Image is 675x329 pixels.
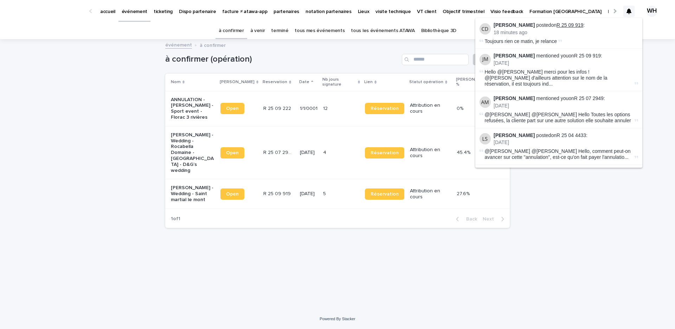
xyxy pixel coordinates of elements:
[473,54,510,65] a: Add New
[299,78,309,86] p: Date
[410,103,451,114] p: Attribution en cours
[165,54,399,64] h1: à confirmer (opération)
[323,190,327,197] p: 5
[364,78,373,86] p: Lien
[323,148,328,156] p: 4
[365,188,404,200] a: Réservation
[220,188,244,200] a: Open
[646,6,657,17] div: WH
[263,104,292,112] p: R 25 09 222
[263,190,292,197] p: R 25 09 919
[494,103,638,109] p: [DATE]
[494,60,638,66] p: [DATE]
[219,23,244,39] a: à confirmer
[483,217,498,222] span: Next
[480,23,491,35] img: Céline Dislaire
[171,185,215,203] p: [PERSON_NAME] - Wedding - Saint martial le mont
[263,148,295,156] p: R 25 07 2949
[323,104,329,112] p: 12
[226,192,239,197] span: Open
[485,112,631,123] span: @[PERSON_NAME] @[PERSON_NAME] Hello Toutes les options refusées, la cliente part sur une autre so...
[480,133,491,144] img: Léo Seigneurin
[351,23,414,39] a: tous les événements ATAWA
[494,30,638,36] p: 18 minutes ago
[371,150,399,155] span: Réservation
[300,150,317,156] p: [DATE]
[171,97,215,120] p: ANNULATION - [PERSON_NAME] - Sport event - Florac 3 rivières
[365,103,404,114] a: Réservation
[494,132,535,138] strong: [PERSON_NAME]
[494,22,638,28] p: posted on :
[462,217,477,222] span: Back
[402,54,469,65] input: Search
[494,139,638,145] p: [DATE]
[480,97,491,108] img: Alexandre-Arthur Martin
[574,53,601,58] a: R 25 09 919
[263,78,287,86] p: Reservation
[220,103,244,114] a: Open
[320,317,355,321] a: Powered By Stacker
[14,4,82,18] img: Ls34BcGeRexTGTNfXpUC
[271,23,288,39] a: terminé
[485,69,633,87] span: Hello @[PERSON_NAME] merci pour les infos ! @[PERSON_NAME] d'ailleurs attention sur le nom de la ...
[450,216,480,222] button: Back
[494,95,638,101] p: mentioned you on :
[410,188,451,200] p: Attribution en cours
[480,54,491,65] img: Julien Mathieu
[226,150,239,155] span: Open
[480,216,510,222] button: Next
[165,41,192,49] a: événement
[165,210,186,228] p: 1 of 1
[494,53,638,59] p: mentioned you on :
[494,132,638,138] p: posted on :
[365,147,404,159] a: Réservation
[557,132,586,138] a: R 25 04 4433
[457,190,471,197] p: 27.6%
[574,95,604,101] a: R 25 07 2949
[494,53,535,58] strong: [PERSON_NAME]
[220,78,255,86] p: [PERSON_NAME]
[494,22,535,28] strong: [PERSON_NAME]
[322,76,356,89] p: Nb jours signature
[250,23,265,39] a: à venir
[165,126,510,179] tr: [PERSON_NAME] - Wedding - Rocabella Domaine - [GEOGRAPHIC_DATA] - D&G’s weddingOpenR 25 07 2949R ...
[300,106,317,112] p: 1/1/0001
[557,22,583,28] a: R 25 09 919
[165,179,510,209] tr: [PERSON_NAME] - Wedding - Saint martial le montOpenR 25 09 919R 25 09 919 [DATE]55 RéservationAtt...
[165,91,510,126] tr: ANNULATION - [PERSON_NAME] - Sport event - Florac 3 rivièresOpenR 25 09 222R 25 09 222 1/1/000112...
[456,76,495,89] p: [PERSON_NAME] %
[295,23,345,39] a: tous mes événements
[410,147,451,159] p: Attribution en cours
[371,192,399,197] span: Réservation
[457,148,472,156] p: 45.4%
[200,41,226,49] p: à confirmer
[485,148,633,160] span: @[PERSON_NAME] @[PERSON_NAME] Hello, comment peut-on avancer sur cette "annulation", est-ce qu'on...
[220,147,244,159] a: Open
[485,38,557,44] span: Toujours rien ce matin, je relance
[171,132,215,174] p: [PERSON_NAME] - Wedding - Rocabella Domaine - [GEOGRAPHIC_DATA] - D&G’s wedding
[457,104,465,112] p: 0%
[371,106,399,111] span: Réservation
[421,23,456,39] a: Bibliothèque 3D
[300,191,317,197] p: [DATE]
[171,78,181,86] p: Nom
[494,95,535,101] strong: [PERSON_NAME]
[409,78,443,86] p: Statut opération
[226,106,239,111] span: Open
